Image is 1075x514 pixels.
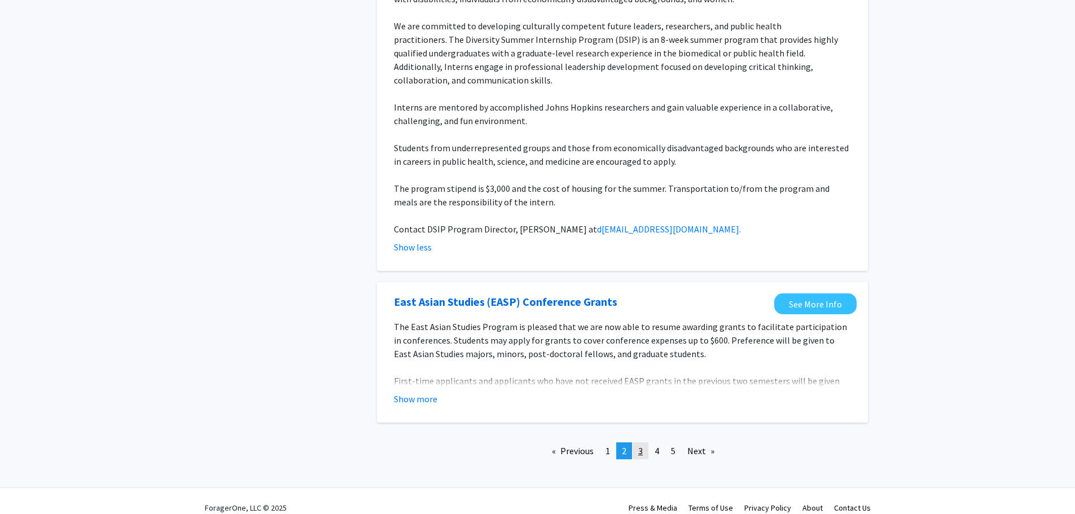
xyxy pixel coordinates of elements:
[394,223,597,235] span: Contact DSIP Program Director, [PERSON_NAME] at
[394,141,851,168] p: Students from underrepresented groups and those from economically disadvantaged backgrounds who a...
[602,223,741,235] a: [EMAIL_ADDRESS][DOMAIN_NAME].
[377,442,868,459] ul: Pagination
[394,392,437,406] button: Show more
[8,463,48,506] iframe: Chat
[682,442,720,459] a: Next page
[394,100,851,128] p: Interns are mentored by accomplished Johns Hopkins researchers and gain valuable experience in a ...
[774,293,857,314] a: Opens in a new tab
[546,442,599,459] a: Previous page
[834,503,871,513] a: Contact Us
[629,503,677,513] a: Press & Media
[394,320,851,361] p: The East Asian Studies Program is pleased that we are now able to resume awarding grants to facil...
[638,445,643,456] span: 3
[394,240,432,254] button: Show less
[622,445,626,456] span: 2
[655,445,659,456] span: 4
[394,374,851,428] p: First-time applicants and applicants who have not received EASP grants in the previous two semest...
[671,445,675,456] span: 5
[394,19,851,87] p: We are committed to developing culturally competent future leaders, researchers, and public healt...
[597,223,602,235] a: d
[688,503,733,513] a: Terms of Use
[394,293,617,310] a: Opens in a new tab
[605,445,610,456] span: 1
[394,183,830,208] span: The program stipend is $3,000 and the cost of housing for the summer. Transportation to/from the ...
[744,503,791,513] a: Privacy Policy
[802,503,823,513] a: About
